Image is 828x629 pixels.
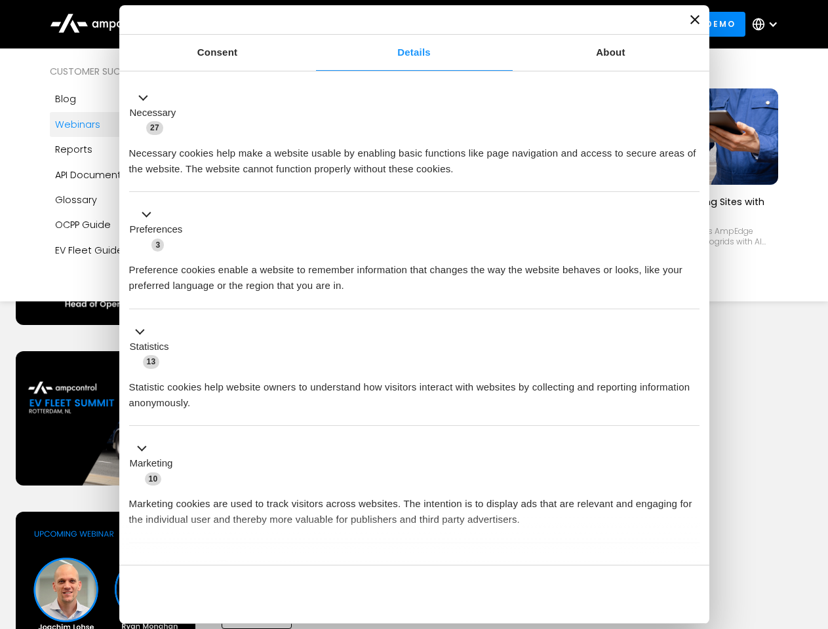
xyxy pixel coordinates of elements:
a: Consent [119,35,316,71]
div: OCPP Guide [55,218,111,232]
div: Necessary cookies help make a website usable by enabling basic functions like page navigation and... [129,136,700,177]
div: Customer success [50,64,212,79]
a: Reports [50,137,212,162]
span: 27 [146,121,163,134]
div: Blog [55,92,76,106]
div: Reports [55,142,92,157]
span: 3 [151,238,164,252]
button: Statistics (13) [129,324,177,370]
button: Preferences (3) [129,207,191,253]
span: 2 [216,560,229,573]
label: Statistics [130,339,169,354]
div: Marketing cookies are used to track visitors across websites. The intention is to display ads tha... [129,486,700,527]
button: Okay [511,575,699,613]
button: Necessary (27) [129,90,184,136]
a: OCPP Guide [50,212,212,237]
a: Webinars [50,112,212,137]
a: API Documentation [50,162,212,187]
div: Webinars [55,117,100,132]
a: EV Fleet Guide [50,238,212,263]
a: Blog [50,86,212,111]
span: 10 [145,472,162,486]
label: Marketing [130,456,173,471]
span: 13 [143,355,160,368]
div: Statistic cookies help website owners to understand how visitors interact with websites by collec... [129,370,700,411]
a: About [513,35,709,71]
button: Unclassified (2) [129,558,237,574]
button: Close banner [690,15,700,24]
button: Marketing (10) [129,441,181,487]
label: Preferences [130,222,183,237]
a: Details [316,35,513,71]
label: Necessary [130,105,176,121]
div: EV Fleet Guide [55,243,123,257]
a: Glossary [50,187,212,212]
div: API Documentation [55,168,146,182]
div: Glossary [55,193,97,207]
div: Preference cookies enable a website to remember information that changes the way the website beha... [129,252,700,294]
